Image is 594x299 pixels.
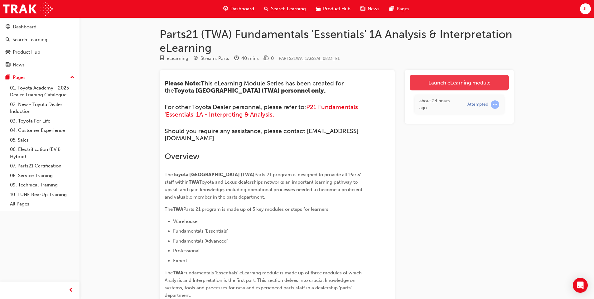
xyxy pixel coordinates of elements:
[160,27,514,55] h1: Parts21 (TWA) Fundamentals 'Essentials' 1A Analysis & Interpretation eLearning
[368,5,379,12] span: News
[165,206,173,212] span: The
[70,74,75,82] span: up-icon
[355,2,384,15] a: news-iconNews
[174,87,326,94] span: Toyota [GEOGRAPHIC_DATA] (TWA) personnel only.
[6,24,10,30] span: guage-icon
[6,75,10,80] span: pages-icon
[241,55,259,62] div: 40 mins
[7,161,77,171] a: 07. Parts21 Certification
[467,102,488,108] div: Attempted
[165,179,364,200] span: Toyota and Lexus dealerships networks an important learning pathway to upskill and gain knowledge...
[165,80,345,94] span: This eLearning Module Series has been created for the
[173,228,228,234] span: Fundamentals ‘Essentials’
[2,21,77,33] a: Dashboard
[218,2,259,15] a: guage-iconDashboard
[165,104,306,111] span: For other Toyota Dealer personnel, please refer to:
[165,128,359,142] span: Should you require any assistance, please contact [EMAIL_ADDRESS][DOMAIN_NAME].
[491,100,499,109] span: learningRecordVerb_ATTEMPT-icon
[13,23,36,31] div: Dashboard
[360,5,365,13] span: news-icon
[2,72,77,83] button: Pages
[2,34,77,46] a: Search Learning
[234,56,239,61] span: clock-icon
[264,5,268,13] span: search-icon
[13,61,25,69] div: News
[189,179,199,185] span: TWA
[193,55,229,62] div: Stream
[193,56,198,61] span: target-icon
[397,5,409,12] span: Pages
[419,98,458,112] div: Tue Aug 26 2025 10:21:47 GMT+0800 (Australian Western Standard Time)
[165,80,201,87] span: Please Note:
[2,46,77,58] a: Product Hub
[173,206,183,212] span: TWA
[6,50,10,55] span: car-icon
[264,56,268,61] span: money-icon
[13,74,26,81] div: Pages
[311,2,355,15] a: car-iconProduct Hub
[160,56,164,61] span: learningResourceType_ELEARNING-icon
[264,55,274,62] div: Price
[7,171,77,181] a: 08. Service Training
[580,3,591,14] button: JL
[410,75,509,90] a: Launch eLearning module
[389,5,394,13] span: pages-icon
[279,56,340,61] span: Learning resource code
[384,2,414,15] a: pages-iconPages
[160,55,188,62] div: Type
[271,5,306,12] span: Search Learning
[271,55,274,62] div: 0
[7,116,77,126] a: 03. Toyota For Life
[573,278,588,293] div: Open Intercom Messenger
[7,126,77,135] a: 04. Customer Experience
[165,270,173,276] span: The
[583,5,588,12] span: JL
[183,206,330,212] span: Parts 21 program is made up of 5 key modules or steps for learners:
[13,49,40,56] div: Product Hub
[7,199,77,209] a: All Pages
[7,100,77,116] a: 02. New - Toyota Dealer Induction
[7,135,77,145] a: 05. Sales
[165,152,200,161] span: Overview
[7,180,77,190] a: 09. Technical Training
[6,62,10,68] span: news-icon
[6,37,10,43] span: search-icon
[7,145,77,161] a: 06. Electrification (EV & Hybrid)
[173,248,200,253] span: Professional
[173,258,187,263] span: Expert
[323,5,350,12] span: Product Hub
[12,36,47,43] div: Search Learning
[173,219,197,224] span: Warehouse
[173,172,254,177] span: Toyota [GEOGRAPHIC_DATA] (TWA)
[200,55,229,62] div: Stream: Parts
[165,270,363,298] span: Fundamentals 'Essentials' eLearning module is made up of three modules of which Analysis and Inte...
[316,5,321,13] span: car-icon
[259,2,311,15] a: search-iconSearch Learning
[2,20,77,72] button: DashboardSearch LearningProduct HubNews
[167,55,188,62] div: eLearning
[173,270,183,276] span: TWA
[165,104,360,118] a: P21 Fundamentals 'Essentials' 1A - Interpreting & Analysis.
[2,59,77,71] a: News
[234,55,259,62] div: Duration
[230,5,254,12] span: Dashboard
[69,287,73,294] span: prev-icon
[7,83,77,100] a: 01. Toyota Academy - 2025 Dealer Training Catalogue
[3,2,53,16] img: Trak
[165,172,173,177] span: The
[223,5,228,13] span: guage-icon
[165,172,362,185] span: Parts 21 program is designed to provide all 'Parts' staff within
[173,238,228,244] span: Fundamentals ‘Advanced’
[7,190,77,200] a: 10. TUNE Rev-Up Training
